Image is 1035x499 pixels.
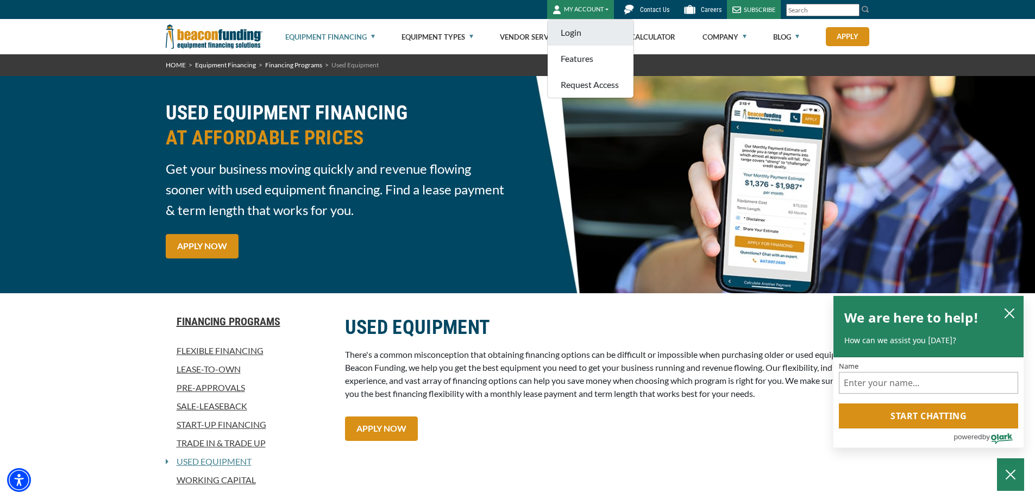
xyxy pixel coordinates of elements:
img: Beacon Funding Corporation logo [166,19,262,54]
h2: USED EQUIPMENT FINANCING [166,100,511,150]
div: Accessibility Menu [7,468,31,492]
a: Equipment Financing [285,20,375,54]
a: Powered by Olark [954,429,1024,447]
a: HOME [166,61,186,69]
a: Request Access [548,72,633,98]
span: Careers [701,6,722,14]
span: Contact Us [640,6,669,14]
span: by [982,430,990,444]
button: Start chatting [839,403,1018,428]
span: AT AFFORDABLE PRICES [166,125,511,150]
a: Lease-To-Own [166,363,332,376]
a: Company [702,20,747,54]
a: Login - open in a new tab [548,20,633,46]
h2: USED EQUIPMENT [345,315,870,340]
a: Features [548,46,633,72]
button: close chatbox [1001,305,1018,320]
div: olark chatbox [833,295,1024,449]
a: Pre-approvals [166,381,332,394]
a: Start-Up Financing [166,418,332,431]
a: Financing Programs [166,315,332,328]
button: Close Chatbox [997,458,1024,491]
a: Equipment Financing [195,61,256,69]
a: APPLY NOW [166,234,239,258]
span: Used Equipment [331,61,379,69]
p: There's a common misconception that obtaining financing options can be difficult or impossible wh... [345,348,870,400]
a: Sale-Leaseback [166,400,332,413]
a: Apply [826,27,869,46]
label: Name [839,363,1018,370]
img: Search [861,5,870,14]
a: Used Equipment [168,455,252,468]
p: How can we assist you [DATE]? [844,335,1013,346]
a: Equipment Types [402,20,473,54]
a: Blog [773,20,799,54]
a: Clear search text [848,6,857,15]
a: Vendor Services [500,20,572,54]
a: Flexible Financing [166,344,332,357]
input: Name [839,372,1018,394]
a: Finance Calculator [598,20,675,54]
a: Trade In & Trade Up [166,437,332,450]
a: Working Capital [166,473,332,487]
input: Search [786,4,860,16]
span: Get your business moving quickly and revenue flowing sooner with used equipment financing. Find a... [166,159,511,220]
a: APPLY NOW [345,416,418,441]
h2: We are here to help! [844,307,978,329]
a: Financing Programs [265,61,322,69]
span: powered [954,430,982,444]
